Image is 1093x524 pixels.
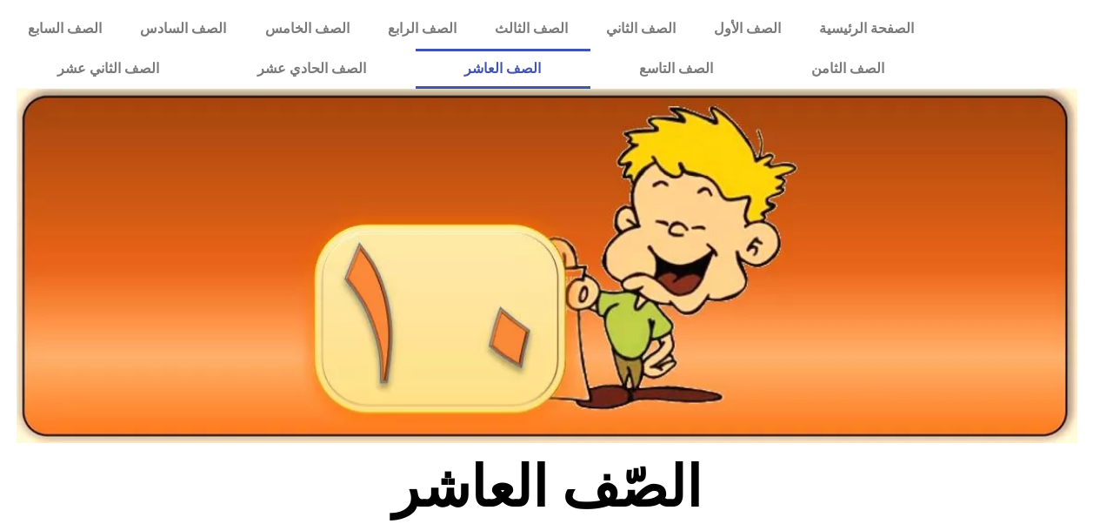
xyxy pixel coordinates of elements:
[369,9,476,49] a: الصف الرابع
[800,9,933,49] a: الصفحة الرئيسية
[259,453,834,521] h2: الصّف العاشر
[590,49,763,89] a: الصف التاسع
[121,9,245,49] a: الصف السادس
[476,9,587,49] a: الصف الثالث
[587,9,695,49] a: الصف الثاني
[695,9,800,49] a: الصف الأول
[9,9,121,49] a: الصف السابع
[209,49,416,89] a: الصف الحادي عشر
[245,9,368,49] a: الصف الخامس
[416,49,590,89] a: الصف العاشر
[9,49,209,89] a: الصف الثاني عشر
[763,49,934,89] a: الصف الثامن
